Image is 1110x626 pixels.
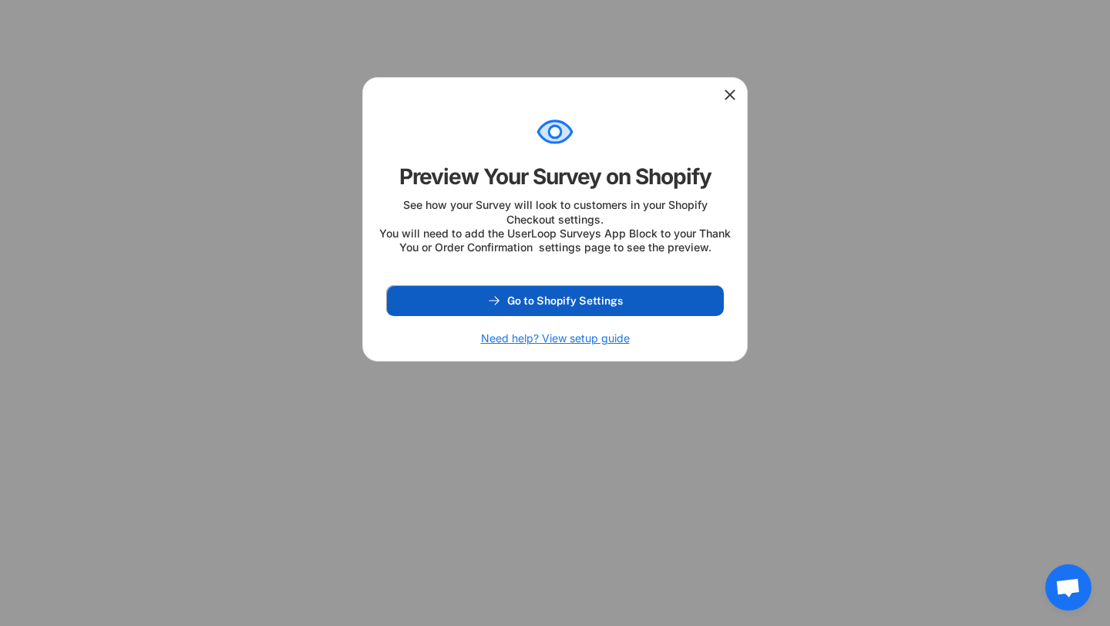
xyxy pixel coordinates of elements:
span: Go to Shopify Settings [507,295,623,306]
div: Preview Your Survey on Shopify [399,163,711,190]
h6: Need help? View setup guide [481,332,630,345]
a: Open chat [1045,564,1091,611]
button: Go to Shopify Settings [386,285,724,316]
div: See how your Survey will look to customers in your Shopify Checkout settings. You will need to ad... [378,198,732,254]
